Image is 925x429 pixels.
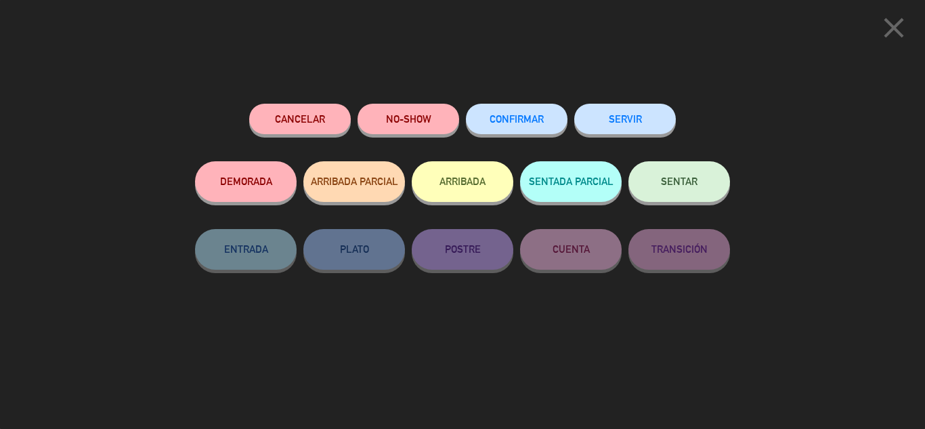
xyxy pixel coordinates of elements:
[661,176,697,187] span: SENTAR
[412,161,513,202] button: ARRIBADA
[628,229,730,270] button: TRANSICIÓN
[249,104,351,134] button: Cancelar
[311,176,398,187] span: ARRIBADA PARCIAL
[466,104,567,134] button: CONFIRMAR
[195,161,297,202] button: DEMORADA
[877,11,911,45] i: close
[303,161,405,202] button: ARRIBADA PARCIAL
[358,104,459,134] button: NO-SHOW
[412,229,513,270] button: POSTRE
[520,161,622,202] button: SENTADA PARCIAL
[490,113,544,125] span: CONFIRMAR
[195,229,297,270] button: ENTRADA
[873,10,915,50] button: close
[628,161,730,202] button: SENTAR
[303,229,405,270] button: PLATO
[520,229,622,270] button: CUENTA
[574,104,676,134] button: SERVIR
